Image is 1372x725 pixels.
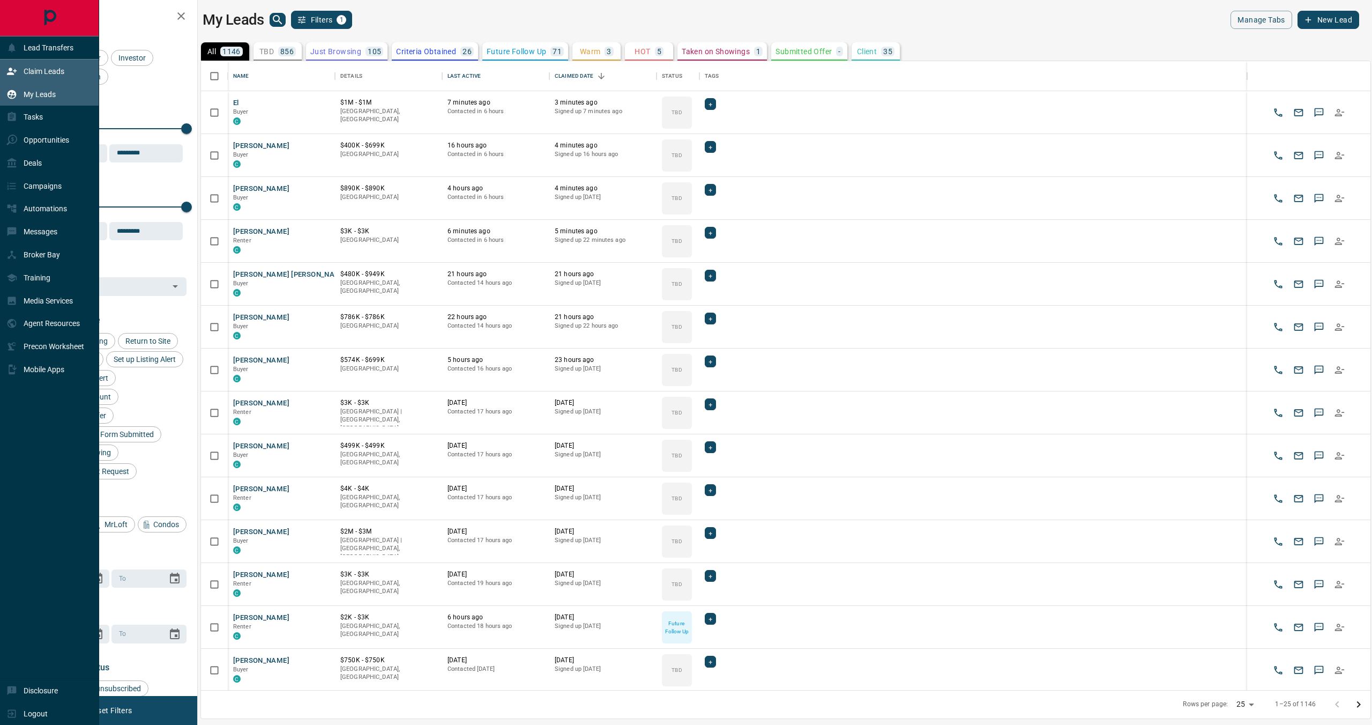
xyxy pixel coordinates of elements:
[635,48,650,55] p: HOT
[207,48,216,55] p: All
[233,323,249,330] span: Buyer
[259,48,274,55] p: TBD
[1311,534,1327,550] button: SMS
[705,61,719,91] div: Tags
[88,680,148,697] div: unsubscribed
[1334,279,1345,290] svg: Reallocate
[672,151,682,159] p: TBD
[1273,450,1284,461] svg: Call
[555,398,651,408] p: [DATE]
[340,279,437,295] p: [GEOGRAPHIC_DATA], [GEOGRAPHIC_DATA]
[1270,405,1286,421] button: Call
[682,48,750,55] p: Taken on Showings
[705,527,716,539] div: +
[1331,319,1347,335] button: Reallocate
[448,313,544,322] p: 22 hours ago
[233,270,347,280] button: [PERSON_NAME] [PERSON_NAME]
[340,398,437,408] p: $3K - $3K
[1291,233,1307,249] button: Email
[1291,448,1307,464] button: Email
[1273,322,1284,332] svg: Call
[233,613,289,623] button: [PERSON_NAME]
[1293,665,1304,676] svg: Email
[1331,105,1347,121] button: Reallocate
[448,227,544,236] p: 6 minutes ago
[1334,579,1345,590] svg: Reallocate
[705,227,716,239] div: +
[340,236,437,245] p: [GEOGRAPHIC_DATA]
[709,184,712,195] span: +
[1311,105,1327,121] button: SMS
[1314,322,1324,332] svg: Sms
[1334,107,1345,118] svg: Reallocate
[448,365,544,373] p: Contacted 16 hours ago
[233,280,249,287] span: Buyer
[118,333,178,349] div: Return to Site
[1273,665,1284,676] svg: Call
[448,398,544,408] p: [DATE]
[101,520,131,529] span: MrLoft
[1311,491,1327,507] button: SMS
[448,150,544,159] p: Contacted in 6 hours
[168,279,183,294] button: Open
[709,528,712,538] span: +
[555,441,651,450] p: [DATE]
[555,98,651,107] p: 3 minutes ago
[555,141,651,150] p: 4 minutes ago
[310,48,361,55] p: Just Browsing
[448,98,544,107] p: 7 minutes ago
[672,194,682,202] p: TBD
[280,48,294,55] p: 856
[657,61,699,91] div: Status
[233,418,241,425] div: condos.ca
[233,332,241,339] div: condos.ca
[709,356,712,367] span: +
[1291,362,1307,378] button: Email
[662,61,682,91] div: Status
[709,442,712,453] span: +
[1311,619,1327,635] button: SMS
[709,227,712,238] span: +
[555,193,651,202] p: Signed up [DATE]
[1314,193,1324,204] svg: Sms
[1314,408,1324,418] svg: Sms
[164,568,185,589] button: Choose date
[1270,534,1286,550] button: Call
[705,613,716,625] div: +
[448,193,544,202] p: Contacted in 6 hours
[1293,193,1304,204] svg: Email
[709,142,712,152] span: +
[555,356,651,365] p: 23 hours ago
[709,99,712,109] span: +
[233,570,289,580] button: [PERSON_NAME]
[1273,579,1284,590] svg: Call
[115,54,150,62] span: Investor
[340,441,437,450] p: $499K - $499K
[1270,190,1286,206] button: Call
[1273,150,1284,161] svg: Call
[1298,11,1359,29] button: New Lead
[705,656,716,668] div: +
[111,50,153,66] div: Investor
[340,227,437,236] p: $3K - $3K
[1311,405,1327,421] button: SMS
[705,98,716,110] div: +
[1331,448,1347,464] button: Reallocate
[1293,322,1304,332] svg: Email
[776,48,832,55] p: Submitted Offer
[1311,362,1327,378] button: SMS
[1293,107,1304,118] svg: Email
[340,484,437,493] p: $4K - $4K
[340,150,437,159] p: [GEOGRAPHIC_DATA]
[233,366,249,373] span: Buyer
[487,48,546,55] p: Future Follow Up
[448,450,544,459] p: Contacted 17 hours ago
[448,141,544,150] p: 16 hours ago
[448,107,544,116] p: Contacted in 6 hours
[1270,576,1286,593] button: Call
[233,289,241,297] div: condos.ca
[164,624,185,645] button: Choose date
[448,493,544,502] p: Contacted 17 hours ago
[1293,408,1304,418] svg: Email
[92,684,145,693] span: unsubscribed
